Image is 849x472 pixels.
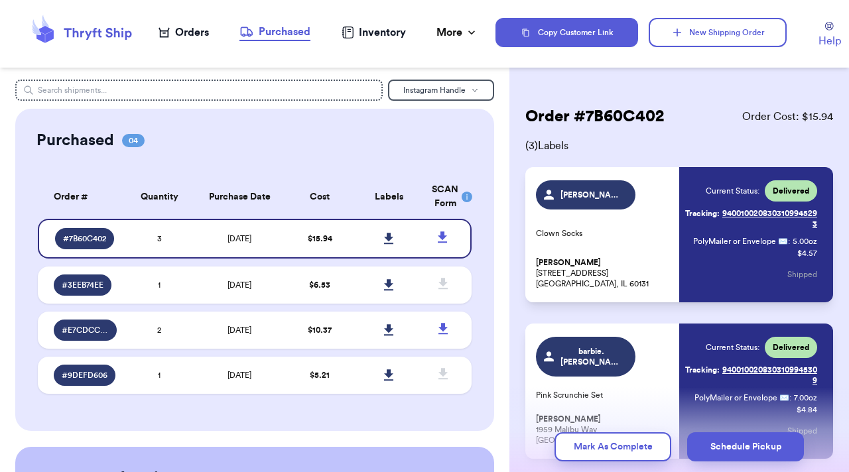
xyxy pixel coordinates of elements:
[560,346,623,367] span: barbie.[PERSON_NAME]
[694,394,789,402] span: PolyMailer or Envelope ✉️
[525,138,833,154] span: ( 3 ) Labels
[194,175,285,219] th: Purchase Date
[682,359,817,391] a: Tracking:9400100208303109945309
[818,33,841,49] span: Help
[536,414,671,445] p: 1959 Malibu Way [GEOGRAPHIC_DATA]
[354,175,424,219] th: Labels
[403,86,466,94] span: Instagram Handle
[787,416,817,445] button: Shipped
[742,109,833,125] span: Order Cost: $ 15.94
[125,175,194,219] th: Quantity
[36,130,114,151] h2: Purchased
[685,208,720,219] span: Tracking:
[158,281,161,289] span: 1
[706,342,759,353] span: Current Status:
[536,257,671,289] p: [STREET_ADDRESS] [GEOGRAPHIC_DATA], IL 60131
[555,432,671,461] button: Mark As Complete
[649,18,787,47] button: New Shipping Order
[536,414,601,424] span: [PERSON_NAME]
[797,404,817,415] p: $ 4.84
[342,25,406,40] a: Inventory
[239,24,310,41] a: Purchased
[228,371,251,379] span: [DATE]
[285,175,355,219] th: Cost
[159,25,209,40] a: Orders
[308,235,332,243] span: $ 15.94
[436,25,478,40] div: More
[157,326,161,334] span: 2
[818,22,841,49] a: Help
[525,106,664,127] h2: Order # 7B60C402
[693,237,788,245] span: PolyMailer or Envelope ✉️
[793,236,817,247] span: 5.00 oz
[388,80,494,101] button: Instagram Handle
[789,392,791,403] span: :
[309,281,330,289] span: $ 6.53
[794,392,817,403] span: 7.00 oz
[38,175,125,219] th: Order #
[228,235,251,243] span: [DATE]
[62,325,109,335] span: # E7CDCC47
[62,280,103,290] span: # 3EEB74EE
[158,371,161,379] span: 1
[15,80,383,101] input: Search shipments...
[228,281,251,289] span: [DATE]
[122,134,145,147] span: 04
[63,233,106,244] span: # 7B60C402
[536,228,671,239] p: Clown Socks
[685,365,720,375] span: Tracking:
[536,258,601,268] span: [PERSON_NAME]
[788,236,790,247] span: :
[536,390,671,400] p: Pink Scrunchie Set
[797,248,817,259] p: $ 4.57
[62,370,107,381] span: # 9DEFD606
[308,326,332,334] span: $ 10.37
[432,183,456,211] div: SCAN Form
[495,18,638,47] button: Copy Customer Link
[228,326,251,334] span: [DATE]
[706,186,759,196] span: Current Status:
[773,186,809,196] span: Delivered
[787,260,817,289] button: Shipped
[157,235,162,243] span: 3
[773,342,809,353] span: Delivered
[239,24,310,40] div: Purchased
[560,190,623,200] span: [PERSON_NAME]
[682,203,817,235] a: Tracking:9400100208303109945293
[310,371,330,379] span: $ 5.21
[687,432,804,461] button: Schedule Pickup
